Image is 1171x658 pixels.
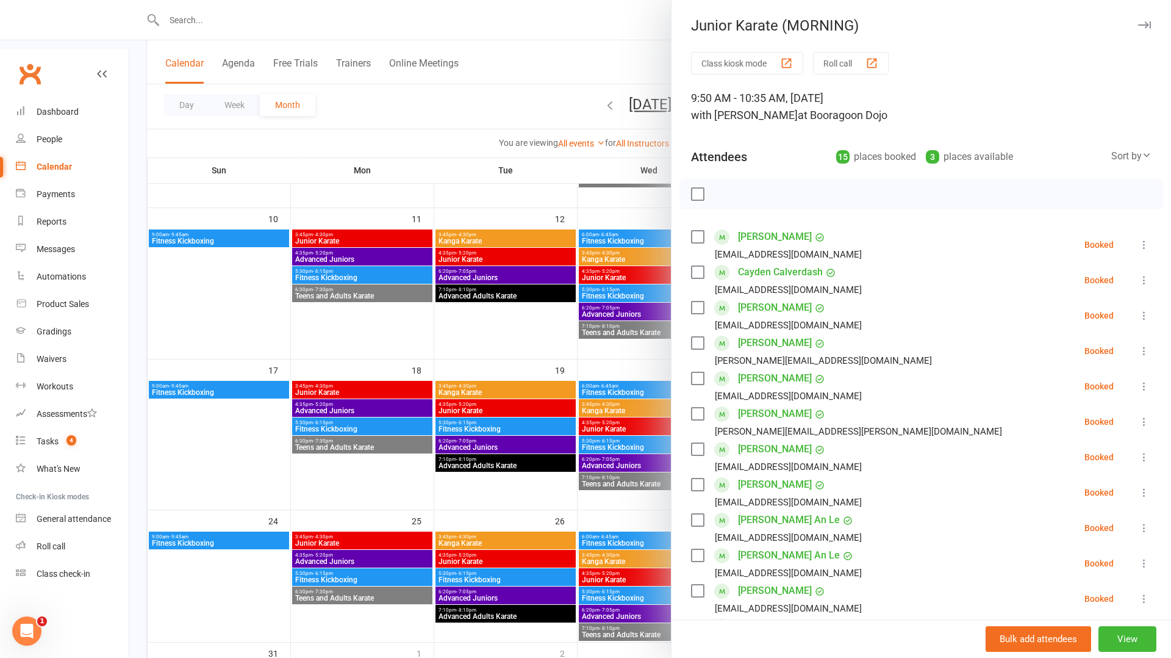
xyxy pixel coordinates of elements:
div: Messages [37,244,75,254]
a: [PERSON_NAME] [738,439,812,459]
a: [PERSON_NAME] [738,227,812,247]
iframe: Intercom live chat [12,616,41,646]
a: [PERSON_NAME] [738,404,812,424]
div: Waivers [37,354,66,364]
a: Roll call [16,533,129,560]
a: Clubworx [15,59,45,89]
div: [EMAIL_ADDRESS][DOMAIN_NAME] [715,317,862,333]
a: General attendance kiosk mode [16,505,129,533]
span: 4 [66,435,76,446]
a: Payments [16,181,129,208]
span: with [PERSON_NAME] [691,109,798,121]
a: Messages [16,236,129,263]
div: places available [926,148,1013,165]
a: Product Sales [16,291,129,318]
div: [EMAIL_ADDRESS][DOMAIN_NAME] [715,459,862,475]
div: [EMAIL_ADDRESS][DOMAIN_NAME] [715,282,862,298]
div: Booked [1084,595,1114,603]
a: [PERSON_NAME] [738,475,812,494]
div: [EMAIL_ADDRESS][DOMAIN_NAME] [715,388,862,404]
div: What's New [37,464,81,474]
a: [PERSON_NAME] [738,369,812,388]
div: Attendees [691,148,747,165]
a: What's New [16,455,129,483]
a: Gradings [16,318,129,345]
a: [PERSON_NAME] An Le [738,546,840,565]
a: [PERSON_NAME] An Le [738,510,840,530]
a: Tasks 4 [16,428,129,455]
a: [PERSON_NAME] [738,581,812,601]
div: Booked [1084,524,1114,532]
div: 9:50 AM - 10:35 AM, [DATE] [691,90,1151,124]
div: Booked [1084,453,1114,461]
div: Booked [1084,276,1114,284]
a: Waivers [16,345,129,373]
div: General attendance [37,514,111,524]
a: [PERSON_NAME] [738,616,812,636]
div: [EMAIL_ADDRESS][DOMAIN_NAME] [715,601,862,616]
div: 3 [926,150,939,164]
div: [EMAIL_ADDRESS][DOMAIN_NAME] [715,530,862,546]
div: [PERSON_NAME][EMAIL_ADDRESS][PERSON_NAME][DOMAIN_NAME] [715,424,1002,439]
div: places booked [836,148,916,165]
a: [PERSON_NAME] [738,298,812,317]
div: 15 [836,150,850,164]
div: Booked [1084,382,1114,391]
a: Calendar [16,153,129,181]
a: Reports [16,208,129,236]
div: [EMAIL_ADDRESS][DOMAIN_NAME] [715,494,862,510]
div: Booked [1084,418,1114,426]
div: Sort by [1111,148,1151,164]
div: [EMAIL_ADDRESS][DOMAIN_NAME] [715,247,862,262]
div: Dashboard [37,107,79,117]
div: Workouts [37,381,73,391]
button: Class kiosk mode [691,52,803,74]
div: Reports [37,217,66,226]
button: Roll call [813,52,889,74]
div: [PERSON_NAME][EMAIL_ADDRESS][DOMAIN_NAME] [715,353,932,369]
a: Dashboard [16,98,129,126]
div: Booked [1084,559,1114,568]
div: People [37,134,62,144]
span: 1 [37,616,47,626]
div: Assessments [37,409,97,419]
a: Automations [16,263,129,291]
div: Calendar [37,162,72,172]
a: People [16,126,129,153]
a: Workouts [16,373,129,400]
div: Booked [1084,240,1114,249]
div: Booked [1084,488,1114,497]
div: [EMAIL_ADDRESS][DOMAIN_NAME] [715,565,862,581]
div: Automations [37,272,86,281]
span: at Booragoon Dojo [798,109,887,121]
div: Product Sales [37,299,89,309]
div: Roll call [37,541,65,551]
div: Payments [37,189,75,199]
a: Class kiosk mode [16,560,129,588]
a: Assessments [16,400,129,428]
div: Class check-in [37,569,90,579]
div: Tasks [37,436,59,446]
div: Junior Karate (MORNING) [671,17,1171,34]
button: View [1098,626,1156,652]
button: Bulk add attendees [986,626,1091,652]
a: Cayden Calverdash [738,262,823,282]
div: Booked [1084,311,1114,320]
div: Booked [1084,347,1114,355]
div: Gradings [37,327,71,336]
a: [PERSON_NAME] [738,333,812,353]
